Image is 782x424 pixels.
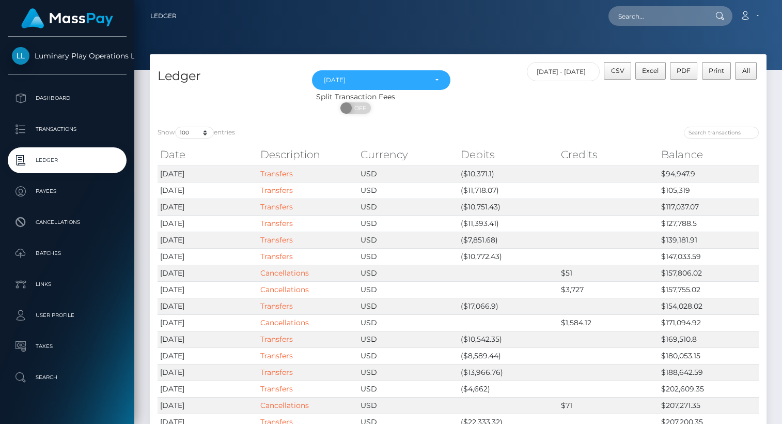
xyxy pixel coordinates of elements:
[458,215,558,232] td: ($11,393.41)
[659,165,759,182] td: $94,947.9
[12,339,122,354] p: Taxes
[659,144,759,165] th: Balance
[659,331,759,347] td: $169,510.8
[702,62,731,80] button: Print
[608,6,706,26] input: Search...
[659,347,759,364] td: $180,053.15
[150,92,561,102] div: Split Transaction Fees
[260,219,293,228] a: Transfers
[358,144,458,165] th: Currency
[8,271,127,297] a: Links
[12,246,122,261] p: Batches
[358,182,458,199] td: USD
[260,235,293,245] a: Transfers
[642,67,659,74] span: Excel
[659,314,759,331] td: $171,094.92
[12,90,122,106] p: Dashboard
[677,67,691,74] span: PDF
[659,298,759,314] td: $154,028.02
[458,347,558,364] td: ($8,589.44)
[258,144,358,165] th: Description
[611,67,624,74] span: CSV
[742,67,750,74] span: All
[158,331,258,347] td: [DATE]
[659,199,759,215] td: $117,037.07
[8,302,127,328] a: User Profile
[684,127,759,139] input: Search transactions
[659,215,759,232] td: $127,788.5
[659,397,759,414] td: $207,271.35
[260,301,293,311] a: Transfers
[175,127,214,139] select: Showentries
[260,186,293,195] a: Transfers
[8,209,127,235] a: Cancellations
[358,199,458,215] td: USD
[260,318,309,327] a: Cancellations
[458,248,558,265] td: ($10,772.43)
[158,364,258,381] td: [DATE]
[635,62,666,80] button: Excel
[158,165,258,182] td: [DATE]
[8,147,127,173] a: Ledger
[12,122,122,137] p: Transactions
[260,268,309,278] a: Cancellations
[12,215,122,230] p: Cancellations
[735,62,757,80] button: All
[358,281,458,298] td: USD
[458,165,558,182] td: ($10,371.1)
[158,248,258,265] td: [DATE]
[558,144,659,165] th: Credits
[458,232,558,248] td: ($7,851.68)
[604,62,631,80] button: CSV
[358,381,458,397] td: USD
[8,178,127,204] a: Payees
[260,351,293,360] a: Transfers
[358,364,458,381] td: USD
[12,47,29,65] img: Luminary Play Operations Limited
[260,335,293,344] a: Transfers
[659,248,759,265] td: $147,033.59
[8,85,127,111] a: Dashboard
[260,285,309,294] a: Cancellations
[358,347,458,364] td: USD
[659,232,759,248] td: $139,181.91
[12,277,122,292] p: Links
[358,298,458,314] td: USD
[558,281,659,298] td: $3,727
[312,70,451,90] button: Aug 2025
[659,281,759,298] td: $157,755.02
[158,314,258,331] td: [DATE]
[158,397,258,414] td: [DATE]
[346,102,372,114] span: OFF
[158,347,258,364] td: [DATE]
[358,265,458,281] td: USD
[158,215,258,232] td: [DATE]
[260,202,293,211] a: Transfers
[158,281,258,298] td: [DATE]
[12,370,122,385] p: Search
[458,298,558,314] td: ($17,066.9)
[458,331,558,347] td: ($10,542.35)
[158,381,258,397] td: [DATE]
[158,127,235,139] label: Show entries
[260,368,293,377] a: Transfers
[458,381,558,397] td: ($4,662)
[158,67,296,85] h4: Ledger
[260,401,309,410] a: Cancellations
[358,331,458,347] td: USD
[358,215,458,232] td: USD
[358,248,458,265] td: USD
[260,384,293,393] a: Transfers
[12,184,122,199] p: Payees
[659,381,759,397] td: $202,609.35
[670,62,698,80] button: PDF
[458,199,558,215] td: ($10,751.43)
[8,334,127,359] a: Taxes
[158,199,258,215] td: [DATE]
[458,144,558,165] th: Debits
[158,182,258,199] td: [DATE]
[12,308,122,323] p: User Profile
[260,169,293,178] a: Transfers
[8,51,127,60] span: Luminary Play Operations Limited
[558,397,659,414] td: $71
